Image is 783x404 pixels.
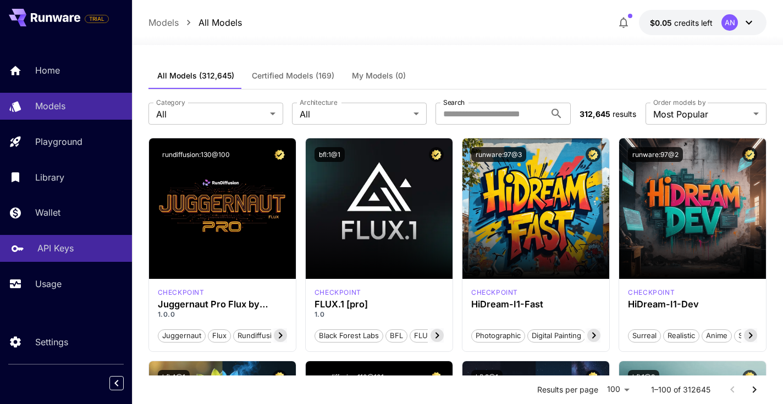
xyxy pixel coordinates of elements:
[537,384,598,395] p: Results per page
[702,328,732,343] button: Anime
[628,328,661,343] button: Surreal
[198,16,242,29] a: All Models
[35,277,62,290] p: Usage
[528,330,585,341] span: Digital Painting
[35,171,64,184] p: Library
[650,18,674,27] span: $0.05
[471,299,600,310] h3: HiDream-I1-Fast
[471,288,518,298] p: checkpoint
[158,288,205,298] p: checkpoint
[233,328,285,343] button: rundiffusion
[315,330,383,341] span: Black Forest Labs
[85,15,108,23] span: TRIAL
[158,328,206,343] button: juggernaut
[156,98,185,107] label: Category
[315,328,383,343] button: Black Forest Labs
[653,98,705,107] label: Order models by
[158,147,234,162] button: rundiffusion:130@100
[628,288,675,298] div: HiDream Dev
[613,109,636,119] span: results
[148,16,242,29] nav: breadcrumb
[653,108,749,121] span: Most Popular
[272,147,287,162] button: Certified Model – Vetted for best performance and includes a commercial license.
[208,328,231,343] button: flux
[157,71,234,81] span: All Models (312,645)
[743,379,765,401] button: Go to next page
[586,370,600,385] button: Certified Model – Vetted for best performance and includes a commercial license.
[385,328,407,343] button: BFL
[674,18,713,27] span: credits left
[471,147,526,162] button: runware:97@3
[603,381,633,397] div: 100
[118,373,132,393] div: Collapse sidebar
[352,71,406,81] span: My Models (0)
[410,330,460,341] span: FLUX.1 [pro]
[37,242,74,255] p: API Keys
[315,288,361,298] div: fluxpro
[664,330,699,341] span: Realistic
[471,288,518,298] div: HiDream Fast
[300,108,409,121] span: All
[742,370,757,385] button: Certified Model – Vetted for best performance and includes a commercial license.
[386,330,407,341] span: BFL
[651,384,710,395] p: 1–100 of 312645
[410,328,461,343] button: FLUX.1 [pro]
[35,206,60,219] p: Wallet
[35,64,60,77] p: Home
[158,299,287,310] h3: Juggernaut Pro Flux by RunDiffusion
[472,330,525,341] span: Photographic
[628,299,757,310] h3: HiDream-I1-Dev
[158,330,205,341] span: juggernaut
[639,10,767,35] button: $0.05AN
[580,109,610,119] span: 312,645
[148,16,179,29] a: Models
[85,12,109,25] span: Add your payment card to enable full platform functionality.
[234,330,284,341] span: rundiffusion
[734,328,769,343] button: Stylized
[650,17,713,29] div: $0.05
[35,135,82,148] p: Playground
[663,328,699,343] button: Realistic
[35,335,68,349] p: Settings
[158,370,190,385] button: bfl:4@1
[156,108,266,121] span: All
[471,328,525,343] button: Photographic
[35,99,65,113] p: Models
[252,71,334,81] span: Certified Models (169)
[628,370,659,385] button: bfl:1@3
[429,370,444,385] button: Certified Model – Vetted for best performance and includes a commercial license.
[471,370,503,385] button: bfl:3@1
[315,299,444,310] h3: FLUX.1 [pro]
[586,147,600,162] button: Certified Model – Vetted for best performance and includes a commercial license.
[208,330,230,341] span: flux
[300,98,337,107] label: Architecture
[721,14,738,31] div: AN
[315,310,444,319] p: 1.0
[628,288,675,298] p: checkpoint
[315,288,361,298] p: checkpoint
[429,147,444,162] button: Certified Model – Vetted for best performance and includes a commercial license.
[527,328,586,343] button: Digital Painting
[272,370,287,385] button: Certified Model – Vetted for best performance and includes a commercial license.
[628,330,660,341] span: Surreal
[315,370,388,385] button: rundiffusion:110@101
[628,147,683,162] button: runware:97@2
[158,288,205,298] div: FLUX.1 D
[735,330,769,341] span: Stylized
[109,376,124,390] button: Collapse sidebar
[443,98,465,107] label: Search
[742,147,757,162] button: Certified Model – Vetted for best performance and includes a commercial license.
[315,147,345,162] button: bfl:1@1
[158,310,287,319] p: 1.0.0
[702,330,731,341] span: Anime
